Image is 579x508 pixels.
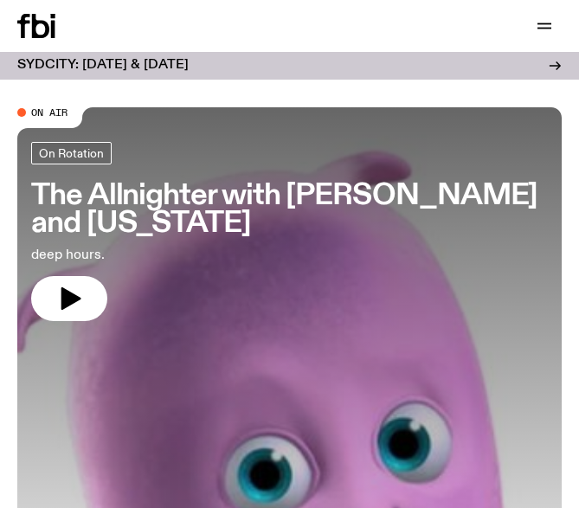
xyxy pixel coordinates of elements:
[39,146,104,159] span: On Rotation
[31,245,474,266] p: deep hours.
[31,106,68,118] span: On Air
[31,182,548,238] h3: The Allnighter with [PERSON_NAME] and [US_STATE]
[31,142,548,321] a: The Allnighter with [PERSON_NAME] and [US_STATE]deep hours.
[31,142,112,164] a: On Rotation
[17,59,189,72] h3: SYDCITY: [DATE] & [DATE]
